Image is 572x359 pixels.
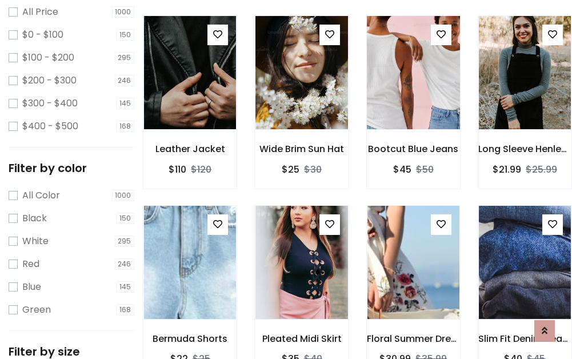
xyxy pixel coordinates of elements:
label: Green [22,303,51,317]
h6: Bootcut Blue Jeans [367,143,460,154]
del: $30 [304,163,322,176]
h6: $45 [393,164,411,175]
span: 1000 [112,6,135,18]
span: 150 [117,213,135,224]
span: 145 [117,98,135,109]
h6: Slim Fit Denim Jeans [478,333,571,344]
span: 145 [117,281,135,293]
h6: Leather Jacket [143,143,237,154]
span: 246 [115,75,135,86]
label: $300 - $400 [22,97,78,110]
label: $100 - $200 [22,51,74,65]
label: Blue [22,280,41,294]
span: 295 [115,236,135,247]
h5: Filter by color [9,161,134,175]
label: $400 - $500 [22,119,78,133]
del: $50 [416,163,434,176]
h6: $21.99 [493,164,521,175]
h6: Long Sleeve Henley T-Shirt [478,143,571,154]
span: 246 [115,258,135,270]
h6: $25 [282,164,299,175]
h5: Filter by size [9,345,134,358]
label: White [22,234,49,248]
label: $0 - $100 [22,28,63,42]
del: $25.99 [526,163,557,176]
span: 168 [117,121,135,132]
h6: Pleated Midi Skirt [255,333,348,344]
label: All Color [22,189,60,202]
h6: Wide Brim Sun Hat [255,143,348,154]
h6: $110 [169,164,186,175]
h6: Floral Summer Dress [367,333,460,344]
h6: Bermuda Shorts [143,333,237,344]
del: $120 [191,163,211,176]
span: 1000 [112,190,135,201]
span: 295 [115,52,135,63]
label: Red [22,257,39,271]
span: 150 [117,29,135,41]
span: 168 [117,304,135,316]
label: All Price [22,5,58,19]
label: Black [22,212,47,225]
label: $200 - $300 [22,74,77,87]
